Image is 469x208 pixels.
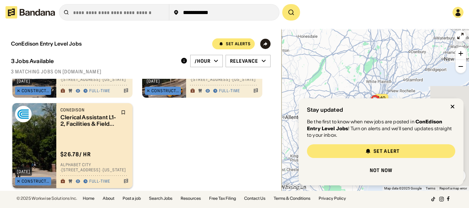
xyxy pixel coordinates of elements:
[370,168,392,173] div: Not now
[123,196,141,200] a: Post a job
[16,196,77,200] div: © 2025 Workwise Solutions Inc.
[426,186,435,190] a: Terms (opens in new tab)
[147,79,160,83] div: [DATE]
[22,89,49,93] div: Construction
[307,119,442,132] strong: ConEdison Entry Level Jobs
[89,88,110,94] div: Full-time
[151,89,179,93] div: Construction
[195,58,211,64] div: /hour
[11,69,271,75] div: 3 matching jobs on [DOMAIN_NAME]
[226,42,251,46] div: Set Alerts
[307,107,343,113] div: Stay updated
[17,170,30,174] div: [DATE]
[17,79,30,83] div: [DATE]
[274,196,310,200] a: Terms & Conditions
[307,119,455,139] div: Be the first to know when new jobs are posted in ! Turn on alerts and we'll send updates straight...
[283,182,306,191] a: Open this area in Google Maps (opens a new window)
[230,58,259,64] div: Relevance
[149,196,172,200] a: Search Jobs
[60,114,117,127] div: Clerical Assistant L1-2, Facilities & Field Services, Ops & Maintenance
[439,186,467,190] a: Report a map error
[377,95,386,100] span: $40
[244,196,265,200] a: Contact Us
[83,196,94,200] a: Home
[89,179,110,184] div: Full-time
[60,151,91,158] div: $ 26.78 / hr
[103,196,114,200] a: About
[60,107,117,113] div: conEdison
[219,88,240,94] div: Full-time
[11,41,82,47] div: ConEdison Entry Level Jobs
[22,179,49,183] div: Construction
[283,182,306,191] img: Google
[319,196,346,200] a: Privacy Policy
[384,186,422,190] span: Map data ©2025 Google
[209,196,236,200] a: Free Tax Filing
[374,149,400,154] div: Set Alert
[11,58,54,64] div: 3 Jobs Available
[11,79,271,191] div: grid
[181,196,201,200] a: Resources
[60,162,128,173] div: Alphabet City · [STREET_ADDRESS] · [US_STATE]
[5,6,55,19] img: Bandana logotype
[15,106,32,122] img: conEdison logo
